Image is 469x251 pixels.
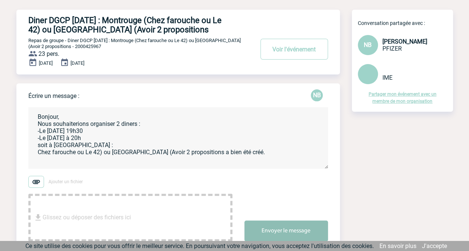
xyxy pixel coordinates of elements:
[364,41,372,48] span: NB
[369,92,437,104] a: Partager mon événement avec un membre de mon organisation
[260,39,328,60] button: Voir l'événement
[49,179,83,184] span: Ajouter un fichier
[382,45,402,52] span: PFIZER
[244,220,328,241] button: Envoyer le message
[34,213,43,222] img: file_download.svg
[71,60,84,66] span: [DATE]
[28,16,232,34] h4: Diner DGCP [DATE] : Montrouge (Chez farouche ou Le 42) ou [GEOGRAPHIC_DATA] (Avoir 2 propositions
[382,38,427,45] span: [PERSON_NAME]
[28,92,79,99] p: Écrire un message :
[39,60,53,66] span: [DATE]
[379,242,416,250] a: En savoir plus
[422,242,447,250] a: J'accepte
[311,89,323,101] div: Nathalie BRANIK
[38,50,59,57] span: 23 pers.
[311,89,323,101] p: NB
[382,74,393,81] span: IME
[28,38,241,49] span: Repas de groupe - Diner DGCP [DATE] : Montrouge (Chez farouche ou Le 42) ou [GEOGRAPHIC_DATA] (Av...
[43,199,131,236] span: Glissez ou déposer des fichiers ici
[25,242,374,250] span: Ce site utilise des cookies pour vous offrir le meilleur service. En poursuivant votre navigation...
[358,20,453,26] p: Conversation partagée avec :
